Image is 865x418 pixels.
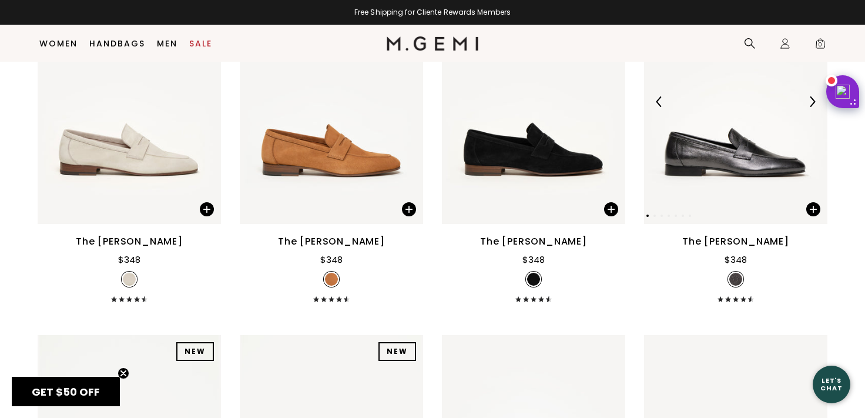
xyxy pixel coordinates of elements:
[387,36,479,51] img: M.Gemi
[725,253,747,267] div: $348
[729,273,742,286] img: 7245283196987_SWATCH_50x.jpg
[325,273,338,286] img: v_11953_SWATCH_50x.jpg
[682,235,789,249] div: The [PERSON_NAME]
[522,253,545,267] div: $348
[378,342,416,361] div: NEW
[189,39,212,48] a: Sale
[76,235,183,249] div: The [PERSON_NAME]
[89,39,145,48] a: Handbags
[527,273,540,286] img: v_11954_SWATCH_50x.jpg
[157,39,177,48] a: Men
[176,342,214,361] div: NEW
[118,253,140,267] div: $348
[278,235,385,249] div: The [PERSON_NAME]
[12,377,120,406] div: GET $50 OFFClose teaser
[807,96,817,107] img: Next Arrow
[814,40,826,52] span: 0
[320,253,343,267] div: $348
[813,377,850,392] div: Let's Chat
[118,367,129,379] button: Close teaser
[39,39,78,48] a: Women
[32,384,100,399] span: GET $50 OFF
[480,235,587,249] div: The [PERSON_NAME]
[123,273,136,286] img: v_11955_SWATCH_d10c7699-ba13-4450-9a2d-f6d8d515591a_50x.jpg
[654,96,665,107] img: Previous Arrow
